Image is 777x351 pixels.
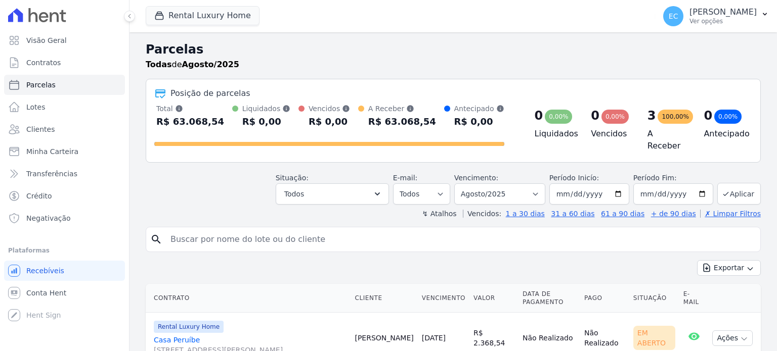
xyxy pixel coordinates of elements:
[146,284,351,313] th: Contrato
[422,210,456,218] label: ↯ Atalhos
[26,102,46,112] span: Lotes
[658,110,693,124] div: 100,00%
[26,266,64,276] span: Recebíveis
[164,229,756,249] input: Buscar por nome do lote ou do cliente
[535,108,543,124] div: 0
[26,191,52,201] span: Crédito
[712,330,753,346] button: Ações
[689,7,757,17] p: [PERSON_NAME]
[418,284,469,313] th: Vencimento
[26,58,61,68] span: Contratos
[700,210,761,218] a: ✗ Limpar Filtros
[506,210,545,218] a: 1 a 30 dias
[146,59,239,71] p: de
[655,2,777,30] button: EC [PERSON_NAME] Ver opções
[4,186,125,206] a: Crédito
[463,210,501,218] label: Vencidos:
[704,128,744,140] h4: Antecipado
[679,284,709,313] th: E-mail
[146,40,761,59] h2: Parcelas
[697,260,761,276] button: Exportar
[182,60,239,69] strong: Agosto/2025
[170,87,250,99] div: Posição de parcelas
[242,104,291,114] div: Liquidados
[276,183,389,205] button: Todos
[26,80,56,90] span: Parcelas
[689,17,757,25] p: Ver opções
[393,174,418,182] label: E-mail:
[284,188,304,200] span: Todos
[4,75,125,95] a: Parcelas
[551,210,594,218] a: 31 a 60 dias
[454,114,504,130] div: R$ 0,00
[591,128,631,140] h4: Vencidos
[8,244,121,257] div: Plataformas
[717,183,761,205] button: Aplicar
[591,108,599,124] div: 0
[368,104,436,114] div: A Receber
[351,284,417,313] th: Cliente
[276,174,309,182] label: Situação:
[4,119,125,139] a: Clientes
[146,60,172,69] strong: Todas
[601,210,644,218] a: 61 a 90 dias
[633,326,675,350] div: Em Aberto
[454,174,498,182] label: Vencimento:
[309,104,350,114] div: Vencidos
[633,173,713,183] label: Período Fim:
[629,284,679,313] th: Situação
[309,114,350,130] div: R$ 0,00
[651,210,696,218] a: + de 90 dias
[26,35,67,45] span: Visão Geral
[647,128,688,152] h4: A Receber
[545,110,572,124] div: 0,00%
[4,97,125,117] a: Lotes
[26,146,78,157] span: Minha Carteira
[156,104,224,114] div: Total
[154,321,224,333] span: Rental Luxury Home
[669,13,678,20] span: EC
[535,128,575,140] h4: Liquidados
[704,108,712,124] div: 0
[4,53,125,73] a: Contratos
[4,164,125,184] a: Transferências
[519,284,580,313] th: Data de Pagamento
[4,30,125,51] a: Visão Geral
[422,334,446,342] a: [DATE]
[601,110,629,124] div: 0,00%
[580,284,629,313] th: Pago
[4,208,125,228] a: Negativação
[714,110,742,124] div: 0,00%
[368,114,436,130] div: R$ 63.068,54
[242,114,291,130] div: R$ 0,00
[26,213,71,223] span: Negativação
[549,174,599,182] label: Período Inicío:
[454,104,504,114] div: Antecipado
[469,284,519,313] th: Valor
[150,233,162,245] i: search
[4,283,125,303] a: Conta Hent
[4,261,125,281] a: Recebíveis
[26,124,55,134] span: Clientes
[146,6,260,25] button: Rental Luxury Home
[647,108,656,124] div: 3
[156,114,224,130] div: R$ 63.068,54
[26,169,77,179] span: Transferências
[26,288,66,298] span: Conta Hent
[4,141,125,162] a: Minha Carteira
